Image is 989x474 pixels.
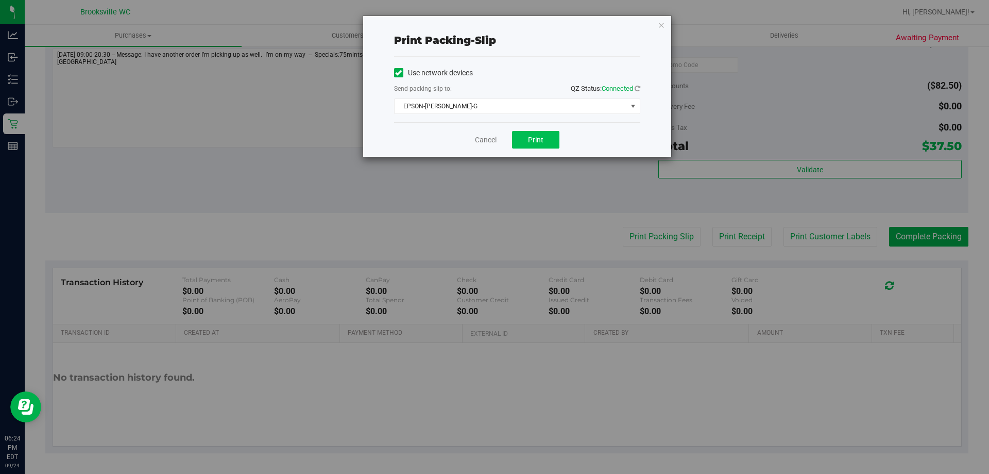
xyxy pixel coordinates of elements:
span: Print packing-slip [394,34,496,46]
span: Connected [602,85,633,92]
span: QZ Status: [571,85,640,92]
iframe: Resource center [10,391,41,422]
label: Use network devices [394,68,473,78]
label: Send packing-slip to: [394,84,452,93]
span: EPSON-[PERSON_NAME]-G [395,99,627,113]
span: Print [528,136,543,144]
a: Cancel [475,135,497,145]
span: select [626,99,639,113]
button: Print [512,131,559,149]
